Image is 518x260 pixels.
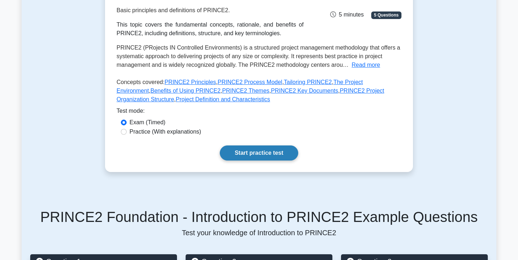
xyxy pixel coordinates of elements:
span: PRINCE2 (PRojects IN Controlled Environments) is a structured project management methodology that... [117,45,400,68]
button: Read more [352,61,380,69]
label: Exam (Timed) [129,118,165,127]
p: Concepts covered: , , , , , , , , [117,78,401,107]
p: Basic principles and definitions of PRINCE2. [117,6,304,15]
a: Tailoring PRINCE2 [284,79,332,85]
div: Test mode: [117,107,401,118]
span: 5 Questions [371,11,401,19]
a: PRINCE2 Principles [164,79,216,85]
div: This topic covers the fundamental concepts, rationale, and benefits of PRINCE2, including definit... [117,20,304,38]
a: Project Definition and Characteristics [176,96,270,102]
p: Test your knowledge of Introduction to PRINCE2 [30,228,488,237]
a: The Project Environment [117,79,363,94]
a: PRINCE2 Process Model [218,79,282,85]
a: Start practice test [220,145,298,161]
label: Practice (With explanations) [129,127,201,136]
span: 5 minutes [330,11,364,18]
a: Benefits of Using PRINCE2 [150,88,221,94]
a: PRINCE2 Themes [222,88,269,94]
h5: PRINCE2 Foundation - Introduction to PRINCE2 Example Questions [30,208,488,226]
a: PRINCE2 Key Documents [271,88,338,94]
